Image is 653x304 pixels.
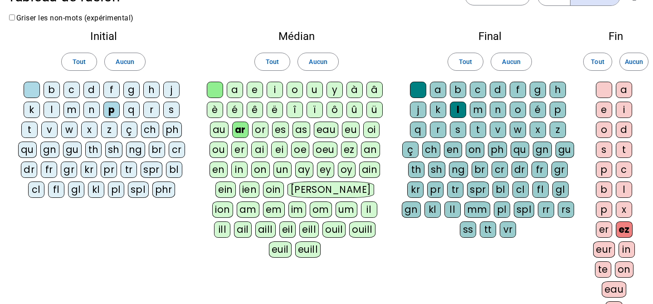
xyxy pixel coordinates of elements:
div: cr [169,142,185,158]
div: m [63,102,80,118]
div: l [44,102,60,118]
div: fr [531,162,548,178]
div: euil [269,241,292,258]
div: e [247,82,263,98]
div: y [326,82,343,98]
div: gn [40,142,59,158]
div: o [596,122,612,138]
span: Aucun [502,56,520,67]
div: c [616,162,632,178]
button: Tout [583,53,612,71]
div: gn [402,201,421,218]
div: ë [267,102,283,118]
div: eill [299,221,319,238]
div: p [103,102,120,118]
h2: Médian [207,31,386,42]
div: c [470,82,486,98]
div: n [83,102,100,118]
div: rs [558,201,574,218]
div: d [490,82,506,98]
div: r [143,102,160,118]
div: r [430,122,446,138]
div: eau [314,122,339,138]
div: o [287,82,303,98]
div: k [24,102,40,118]
div: gr [61,162,77,178]
div: th [85,142,102,158]
div: b [44,82,60,98]
div: on [615,261,634,278]
div: ou [210,142,228,158]
div: ill [214,221,230,238]
div: s [163,102,180,118]
div: j [163,82,180,98]
div: ouil [322,221,346,238]
span: Tout [266,56,279,67]
div: tr [447,181,463,198]
button: Tout [254,53,290,71]
div: h [550,82,566,98]
div: gn [533,142,552,158]
div: u [307,82,323,98]
div: z [101,122,117,138]
div: l [450,102,466,118]
button: Tout [61,53,97,71]
div: ss [460,221,476,238]
div: t [470,122,486,138]
div: spl [514,201,535,218]
div: im [288,201,306,218]
div: phr [152,181,175,198]
div: oy [338,162,356,178]
div: em [263,201,285,218]
div: ien [239,181,260,198]
div: fr [41,162,57,178]
div: ez [616,221,633,238]
div: ez [341,142,357,158]
div: cr [492,162,508,178]
div: i [616,102,632,118]
div: mm [464,201,490,218]
div: n [490,102,506,118]
div: ai [251,142,268,158]
div: fl [532,181,549,198]
button: Aucun [104,53,145,71]
div: w [510,122,526,138]
div: ion [212,201,233,218]
div: û [346,102,363,118]
div: v [490,122,506,138]
div: dr [512,162,528,178]
div: il [361,201,377,218]
div: ph [488,142,507,158]
div: pr [427,181,443,198]
div: oe [291,142,309,158]
div: kl [88,181,104,198]
div: b [450,82,466,98]
div: ng [449,162,468,178]
div: ch [422,142,440,158]
div: [PERSON_NAME] [288,181,374,198]
div: eur [593,241,615,258]
div: gl [552,181,569,198]
div: o [510,102,526,118]
div: am [237,201,259,218]
div: ç [402,142,419,158]
div: eau [602,281,627,298]
div: ng [126,142,145,158]
div: ei [271,142,288,158]
div: d [83,82,100,98]
div: kl [424,201,441,218]
div: ch [141,122,159,138]
div: ay [295,162,313,178]
div: f [103,82,120,98]
div: à [346,82,363,98]
div: oin [263,181,284,198]
span: Tout [591,56,604,67]
h2: Fin [593,31,638,42]
button: Aucun [297,53,338,71]
div: ain [359,162,380,178]
div: qu [18,142,37,158]
div: p [550,102,566,118]
div: i [267,82,283,98]
div: a [616,82,632,98]
div: g [123,82,140,98]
